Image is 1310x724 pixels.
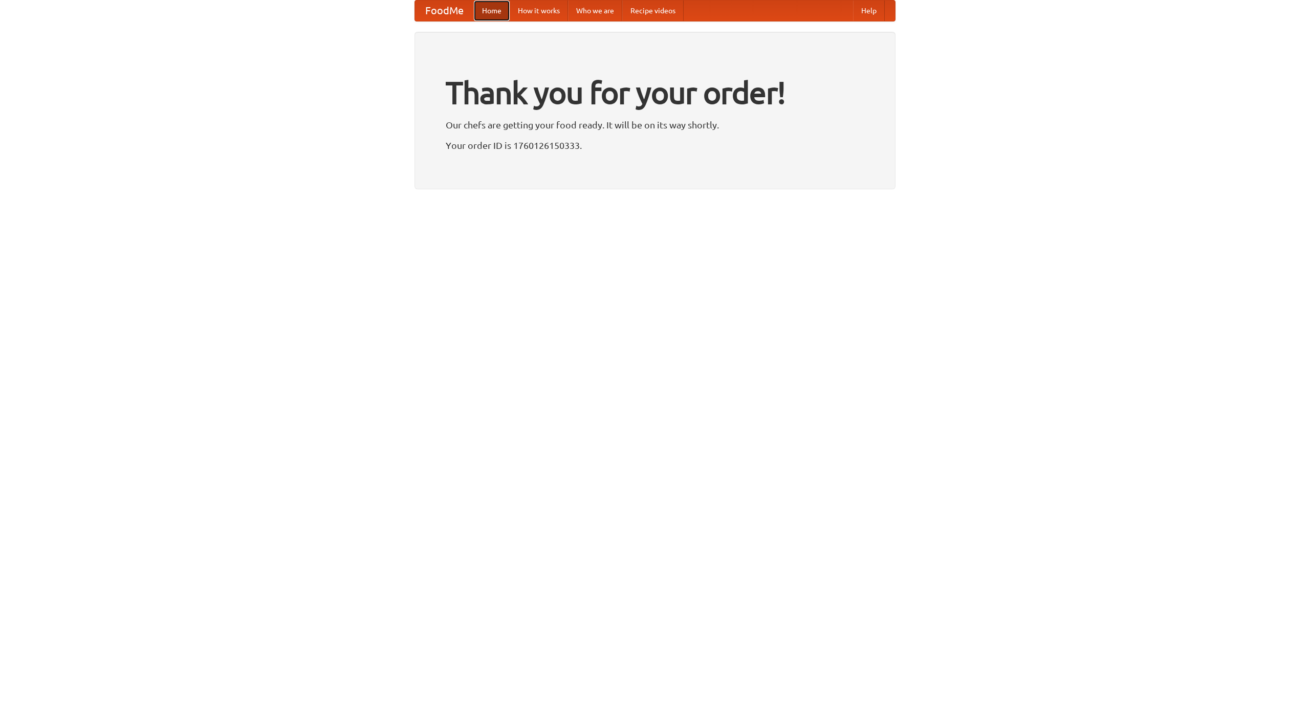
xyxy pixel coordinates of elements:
[568,1,622,21] a: Who we are
[446,138,864,153] p: Your order ID is 1760126150333.
[446,68,864,117] h1: Thank you for your order!
[446,117,864,133] p: Our chefs are getting your food ready. It will be on its way shortly.
[415,1,474,21] a: FoodMe
[510,1,568,21] a: How it works
[622,1,684,21] a: Recipe videos
[474,1,510,21] a: Home
[853,1,885,21] a: Help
